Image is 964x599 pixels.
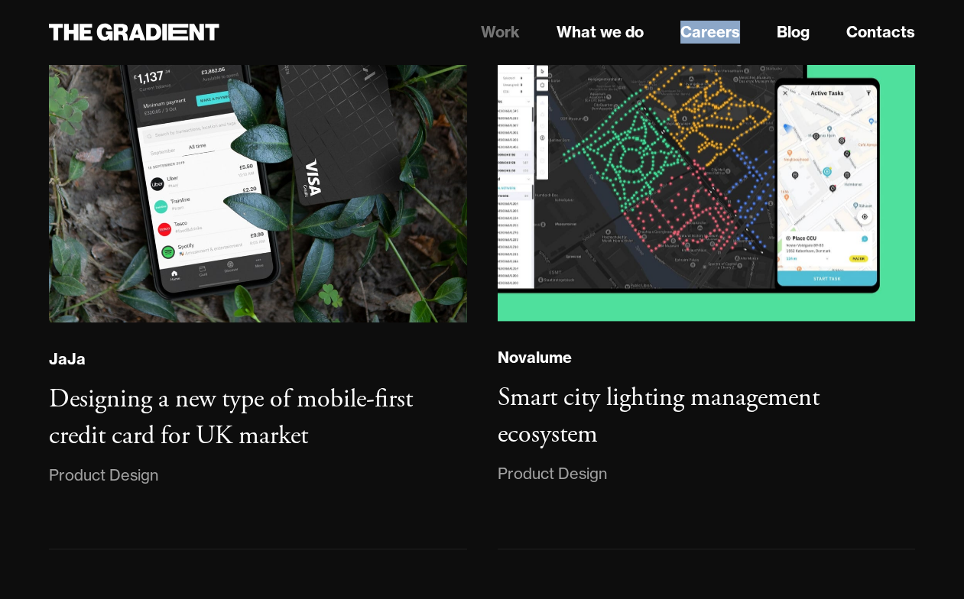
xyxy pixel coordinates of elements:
[557,21,644,44] a: What we do
[498,381,820,451] h3: Smart city lighting management ecosystem
[498,461,607,486] div: Product Design
[846,21,915,44] a: Contacts
[680,21,740,44] a: Careers
[777,21,810,44] a: Blog
[481,21,520,44] a: Work
[498,348,572,367] div: Novalume
[49,2,467,549] a: JaJaDesigning a new type of mobile-first credit card for UK marketProduct Design
[498,2,916,549] a: NovalumeSmart city lighting management ecosystemProduct Design
[49,349,86,369] div: JaJa
[49,463,158,487] div: Product Design
[49,383,413,452] h3: Designing a new type of mobile-first credit card for UK market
